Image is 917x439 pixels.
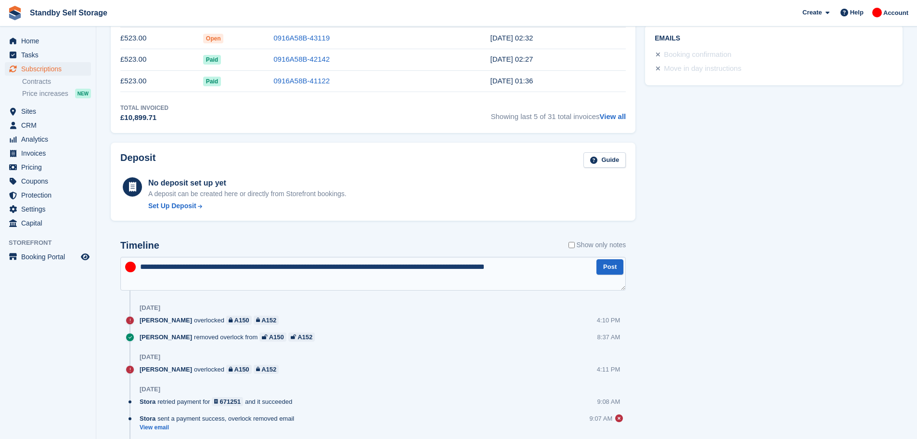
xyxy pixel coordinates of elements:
[490,55,533,63] time: 2025-05-01 01:27:10 UTC
[21,174,79,188] span: Coupons
[125,262,136,272] img: Aaron Winter
[140,365,284,374] div: overlocked
[212,397,243,406] a: 671251
[5,202,91,216] a: menu
[259,333,286,342] a: A150
[21,146,79,160] span: Invoices
[21,62,79,76] span: Subscriptions
[140,414,299,423] div: sent a payment success, overlock removed email
[21,216,79,230] span: Capital
[234,316,249,325] div: A150
[21,105,79,118] span: Sites
[5,119,91,132] a: menu
[22,77,91,86] a: Contracts
[850,8,864,17] span: Help
[288,333,315,342] a: A152
[148,201,196,211] div: Set Up Deposit
[21,202,79,216] span: Settings
[5,188,91,202] a: menu
[21,48,79,62] span: Tasks
[883,8,908,18] span: Account
[26,5,111,21] a: Standby Self Storage
[148,201,347,211] a: Set Up Deposit
[140,304,160,312] div: [DATE]
[261,365,276,374] div: A152
[140,397,155,406] span: Stora
[273,77,330,85] a: 0916A58B-41122
[22,89,68,98] span: Price increases
[664,49,731,61] div: Booking confirmation
[297,333,312,342] div: A152
[597,397,620,406] div: 9:08 AM
[254,365,279,374] a: A152
[120,104,168,112] div: Total Invoiced
[75,89,91,98] div: NEW
[597,365,620,374] div: 4:11 PM
[490,34,533,42] time: 2025-06-01 01:32:08 UTC
[568,240,575,250] input: Show only notes
[5,216,91,230] a: menu
[203,34,224,43] span: Open
[120,27,203,49] td: £523.00
[140,353,160,361] div: [DATE]
[140,316,284,325] div: overlocked
[21,34,79,48] span: Home
[273,34,330,42] a: 0916A58B-43119
[21,119,79,132] span: CRM
[261,316,276,325] div: A152
[490,77,533,85] time: 2025-04-01 00:36:20 UTC
[5,48,91,62] a: menu
[8,6,22,20] img: stora-icon-8386f47178a22dfd0bd8f6a31ec36ba5ce8667c1dd55bd0f319d3a0aa187defe.svg
[254,316,279,325] a: A152
[148,177,347,189] div: No deposit set up yet
[872,8,882,17] img: Aaron Winter
[590,414,613,423] div: 9:07 AM
[226,316,252,325] a: A150
[597,316,620,325] div: 4:10 PM
[220,397,241,406] div: 671251
[140,316,192,325] span: [PERSON_NAME]
[140,365,192,374] span: [PERSON_NAME]
[5,146,91,160] a: menu
[22,88,91,99] a: Price increases NEW
[140,424,299,432] a: View email
[140,333,320,342] div: removed overlock from
[802,8,822,17] span: Create
[140,333,192,342] span: [PERSON_NAME]
[140,386,160,393] div: [DATE]
[664,63,741,75] div: Move in day instructions
[203,55,221,65] span: Paid
[597,333,620,342] div: 8:37 AM
[140,397,297,406] div: retried payment for and it succeeded
[269,333,284,342] div: A150
[5,34,91,48] a: menu
[568,240,626,250] label: Show only notes
[79,251,91,263] a: Preview store
[596,259,623,275] button: Post
[21,160,79,174] span: Pricing
[599,112,626,120] a: View all
[491,104,626,123] span: Showing last 5 of 31 total invoices
[583,152,626,168] a: Guide
[234,365,249,374] div: A150
[5,105,91,118] a: menu
[140,414,155,423] span: Stora
[9,238,96,248] span: Storefront
[273,55,330,63] a: 0916A58B-42142
[21,133,79,146] span: Analytics
[5,250,91,264] a: menu
[120,49,203,70] td: £523.00
[120,152,155,168] h2: Deposit
[5,160,91,174] a: menu
[5,62,91,76] a: menu
[655,35,893,42] h2: Emails
[226,365,252,374] a: A150
[5,133,91,146] a: menu
[120,112,168,123] div: £10,899.71
[5,174,91,188] a: menu
[203,77,221,86] span: Paid
[120,240,159,251] h2: Timeline
[21,250,79,264] span: Booking Portal
[120,70,203,92] td: £523.00
[21,188,79,202] span: Protection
